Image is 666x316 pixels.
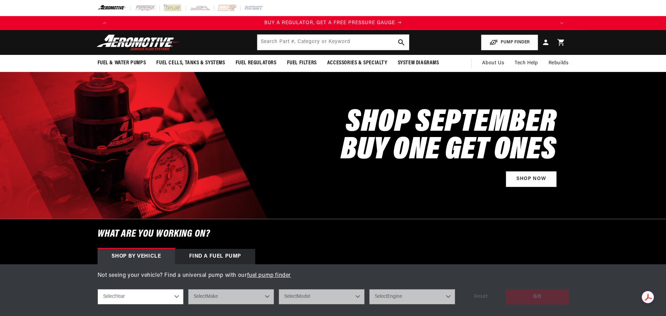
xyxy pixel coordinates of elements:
[156,59,225,67] span: Fuel Cells, Tanks & Systems
[322,55,393,71] summary: Accessories & Specialty
[509,55,543,72] summary: Tech Help
[555,16,569,30] button: Translation missing: en.sections.announcements.next_announcement
[98,16,112,30] button: Translation missing: en.sections.announcements.previous_announcement
[264,20,395,26] span: BUY A REGULATOR, GET A FREE PRESSURE GAUGE
[282,55,322,71] summary: Fuel Filters
[92,55,151,71] summary: Fuel & Water Pumps
[341,109,557,165] h2: SHOP SEPTEMBER BUY ONE GET ONES
[230,55,282,71] summary: Fuel Regulators
[327,59,387,67] span: Accessories & Specialty
[98,289,184,304] select: Year
[112,19,555,27] div: Announcement
[506,171,557,187] a: Shop Now
[247,273,291,278] a: fuel pump finder
[112,19,555,27] a: BUY A REGULATOR, GET A FREE PRESSURE GAUGE
[369,289,455,304] select: Engine
[398,59,439,67] span: System Diagrams
[95,34,182,51] img: Aeromotive
[393,55,444,71] summary: System Diagrams
[515,59,538,67] span: Tech Help
[80,219,586,249] h6: What are you working on?
[543,55,574,72] summary: Rebuilds
[98,249,175,264] div: Shop by vehicle
[80,16,586,30] slideshow-component: Translation missing: en.sections.announcements.announcement_bar
[279,289,365,304] select: Model
[175,249,256,264] div: Find a Fuel Pump
[549,59,569,67] span: Rebuilds
[477,55,509,72] a: About Us
[394,35,409,50] button: search button
[151,55,230,71] summary: Fuel Cells, Tanks & Systems
[257,35,409,50] input: Search by Part Number, Category or Keyword
[236,59,277,67] span: Fuel Regulators
[482,60,504,66] span: About Us
[98,59,146,67] span: Fuel & Water Pumps
[188,289,274,304] select: Make
[112,19,555,27] div: 1 of 4
[98,271,569,280] p: Not seeing your vehicle? Find a universal pump with our
[287,59,317,67] span: Fuel Filters
[481,35,538,50] button: PUMP FINDER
